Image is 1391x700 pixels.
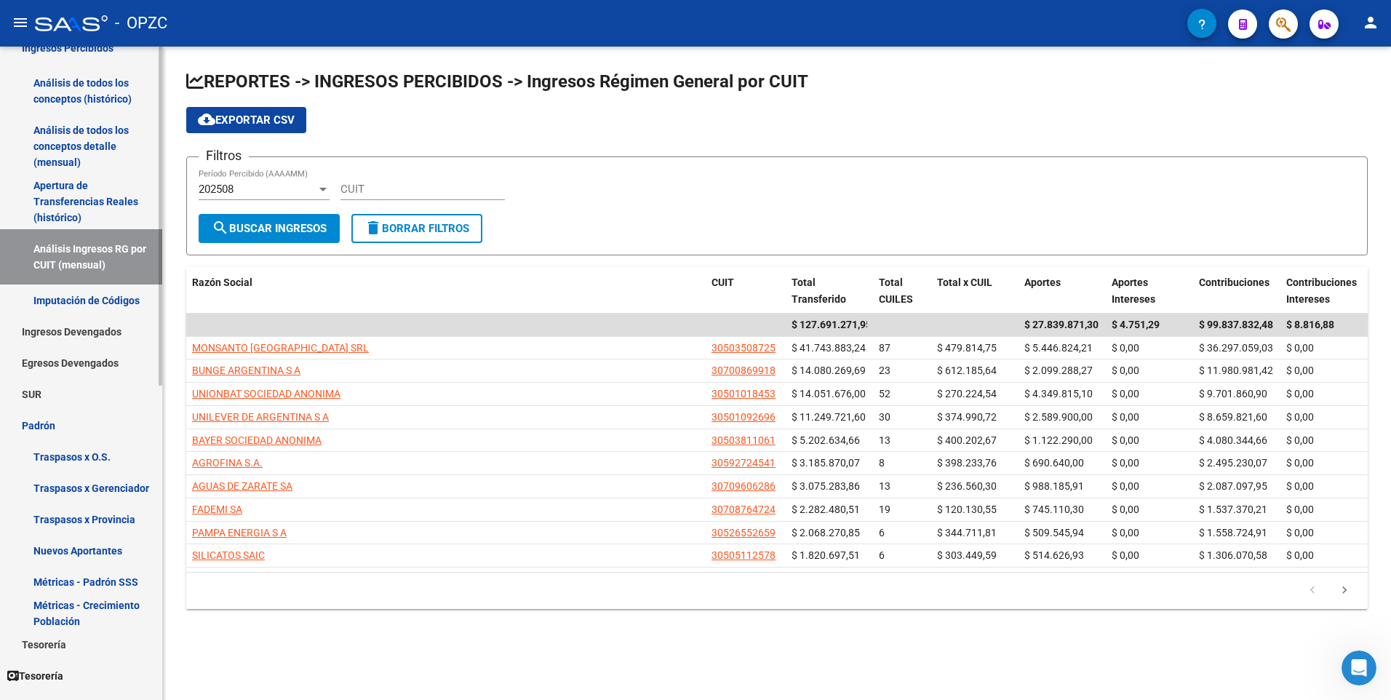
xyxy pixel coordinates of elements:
[937,549,997,561] span: $ 303.449,59
[198,114,295,127] span: Exportar CSV
[192,411,329,423] span: UNILEVER DE ARGENTINA S A
[192,504,242,515] span: FADEMI SA
[879,365,890,376] span: 23
[1286,342,1314,354] span: $ 0,00
[1299,583,1326,599] a: go to previous page
[792,457,860,469] span: $ 3.185.870,07
[1024,457,1084,469] span: $ 690.640,00
[937,480,997,492] span: $ 236.560,30
[199,214,340,243] button: Buscar Ingresos
[712,480,776,492] span: 30709606286
[1024,277,1061,288] span: Aportes
[712,342,776,354] span: 30503508725
[1199,504,1267,515] span: $ 1.537.370,21
[1112,411,1139,423] span: $ 0,00
[879,277,913,305] span: Total CUILES
[1199,388,1267,399] span: $ 9.701.860,90
[937,365,997,376] span: $ 612.185,64
[792,277,846,305] span: Total Transferido
[1024,549,1084,561] span: $ 514.626,93
[712,411,776,423] span: 30501092696
[1112,504,1139,515] span: $ 0,00
[1112,388,1139,399] span: $ 0,00
[198,111,215,128] mat-icon: cloud_download
[879,549,885,561] span: 6
[192,434,322,446] span: BAYER SOCIEDAD ANONIMA
[1024,527,1084,538] span: $ 509.545,94
[1286,388,1314,399] span: $ 0,00
[1024,504,1084,515] span: $ 745.110,30
[1112,342,1139,354] span: $ 0,00
[192,277,252,288] span: Razón Social
[1024,365,1093,376] span: $ 2.099.288,27
[792,411,866,423] span: $ 11.249.721,60
[1199,342,1273,354] span: $ 36.297.059,03
[364,219,382,236] mat-icon: delete
[1362,14,1379,31] mat-icon: person
[792,480,860,492] span: $ 3.075.283,86
[937,277,992,288] span: Total x CUIL
[1286,549,1314,561] span: $ 0,00
[879,342,890,354] span: 87
[1199,277,1270,288] span: Contribuciones
[199,183,234,196] span: 202508
[1280,267,1368,315] datatable-header-cell: Contribuciones Intereses
[1199,411,1267,423] span: $ 8.659.821,60
[792,342,866,354] span: $ 41.743.883,24
[879,434,890,446] span: 13
[786,267,873,315] datatable-header-cell: Total Transferido
[937,527,997,538] span: $ 344.711,81
[1286,411,1314,423] span: $ 0,00
[1112,277,1155,305] span: Aportes Intereses
[1193,267,1280,315] datatable-header-cell: Contribuciones
[792,434,860,446] span: $ 5.202.634,66
[712,549,776,561] span: 30505112578
[879,504,890,515] span: 19
[1024,319,1099,330] span: $ 27.839.871,30
[873,267,931,315] datatable-header-cell: Total CUILES
[1286,365,1314,376] span: $ 0,00
[712,277,734,288] span: CUIT
[706,267,786,315] datatable-header-cell: CUIT
[1286,277,1357,305] span: Contribuciones Intereses
[1112,319,1160,330] span: $ 4.751,29
[792,388,866,399] span: $ 14.051.676,00
[1331,583,1358,599] a: go to next page
[1112,549,1139,561] span: $ 0,00
[937,434,997,446] span: $ 400.202,67
[792,549,860,561] span: $ 1.820.697,51
[792,504,860,515] span: $ 2.282.480,51
[199,146,249,166] h3: Filtros
[1199,480,1267,492] span: $ 2.087.097,95
[1199,527,1267,538] span: $ 1.558.724,91
[937,504,997,515] span: $ 120.130,55
[1199,365,1273,376] span: $ 11.980.981,42
[879,388,890,399] span: 52
[12,14,29,31] mat-icon: menu
[1199,319,1273,330] span: $ 99.837.832,48
[712,527,776,538] span: 30526552659
[192,388,340,399] span: UNIONBAT SOCIEDAD ANONIMA
[1286,527,1314,538] span: $ 0,00
[1286,480,1314,492] span: $ 0,00
[1112,457,1139,469] span: $ 0,00
[792,319,872,330] span: $ 127.691.271,95
[1106,267,1193,315] datatable-header-cell: Aportes Intereses
[712,434,776,446] span: 30503811061
[1024,434,1093,446] span: $ 1.122.290,00
[212,222,327,235] span: Buscar Ingresos
[1286,319,1334,330] span: $ 8.816,88
[879,457,885,469] span: 8
[931,267,1019,315] datatable-header-cell: Total x CUIL
[115,7,167,39] span: - OPZC
[937,342,997,354] span: $ 479.814,75
[1024,411,1093,423] span: $ 2.589.900,00
[1112,527,1139,538] span: $ 0,00
[212,219,229,236] mat-icon: search
[937,388,997,399] span: $ 270.224,54
[192,527,287,538] span: PAMPA ENERGIA S A
[1112,365,1139,376] span: $ 0,00
[1342,651,1376,685] iframe: Intercom live chat
[879,411,890,423] span: 30
[712,457,776,469] span: 30592724541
